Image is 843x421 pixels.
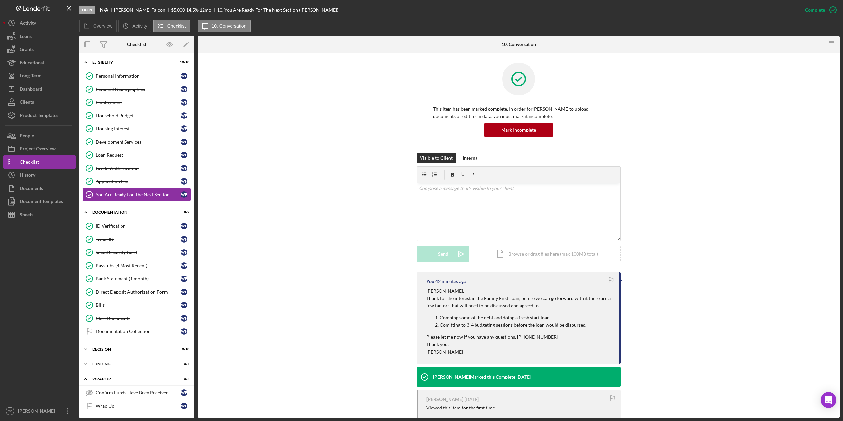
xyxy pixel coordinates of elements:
label: Checklist [167,23,186,29]
b: N/A [100,7,108,13]
div: Dashboard [20,82,42,97]
div: ID Verification [96,224,181,229]
p: [PERSON_NAME] [426,348,612,355]
a: Documentation CollectionWF [82,325,191,338]
button: Documents [3,182,76,195]
div: W F [181,315,187,322]
div: W F [181,328,187,335]
div: W F [181,262,187,269]
a: Loan RequestWF [82,148,191,162]
span: $5,000 [171,7,185,13]
div: W F [181,249,187,256]
button: Internal [459,153,482,163]
a: Bank Statement (1 month)WF [82,272,191,285]
a: Clients [3,95,76,109]
div: 10 / 10 [177,60,189,64]
div: W F [181,73,187,79]
div: Educational [20,56,44,71]
div: W F [181,139,187,145]
button: Activity [118,20,151,32]
div: Housing Interest [96,126,181,131]
button: 10. Conversation [198,20,251,32]
div: Documentation Collection [96,329,181,334]
div: Wrap Up [96,403,181,408]
a: Tribal IDWF [82,233,191,246]
a: Checklist [3,155,76,169]
a: People [3,129,76,142]
a: ID VerificationWF [82,220,191,233]
div: Confirm Funds Have Been Received [96,390,181,395]
div: Documentation [92,210,173,214]
button: Mark Incomplete [484,123,553,137]
div: Development Services [96,139,181,145]
button: Overview [79,20,117,32]
div: 0 / 10 [177,347,189,351]
label: 10. Conversation [212,23,247,29]
div: 0 / 4 [177,362,189,366]
div: Send [438,246,448,262]
div: [PERSON_NAME] Falcon [114,7,171,13]
a: Housing InterestWF [82,122,191,135]
div: Mark Incomplete [501,123,536,137]
a: Misc DocumentsWF [82,312,191,325]
div: W F [181,112,187,119]
a: Paystubs (4 Most Recent)WF [82,259,191,272]
div: Application Fee [96,179,181,184]
div: Clients [20,95,34,110]
p: Combing some of the debt and doing a fresh start loan [440,314,612,321]
div: 10. You Are Ready For The Next Section ([PERSON_NAME]) [217,7,338,13]
label: Overview [93,23,112,29]
div: W F [181,302,187,308]
button: Complete [799,3,840,16]
div: Tribal ID [96,237,181,242]
a: Development ServicesWF [82,135,191,148]
a: You Are Ready For The Next SectionWF [82,188,191,201]
div: Bills [96,303,181,308]
div: You Are Ready For The Next Section [96,192,181,197]
div: W F [181,178,187,185]
div: Wrap up [92,377,173,381]
div: Activity [20,16,36,31]
button: Educational [3,56,76,69]
div: Paystubs (4 Most Recent) [96,263,181,268]
div: Eligiblity [92,60,173,64]
div: [PERSON_NAME] [16,405,59,419]
p: Please let me now if you have any questions. [PHONE_NUMBER] [426,333,612,341]
a: Credit AuthorizationWF [82,162,191,175]
div: Viewed this item for the first time. [426,405,496,410]
div: W F [181,99,187,106]
div: W F [181,152,187,158]
div: Sheets [20,208,33,223]
button: History [3,169,76,182]
div: Complete [805,3,825,16]
div: You [426,279,434,284]
button: Visible to Client [417,153,456,163]
button: Activity [3,16,76,30]
div: Visible to Client [420,153,453,163]
button: Dashboard [3,82,76,95]
div: History [20,169,35,183]
button: Document Templates [3,195,76,208]
div: Product Templates [20,109,58,123]
div: W F [181,389,187,396]
a: BillsWF [82,299,191,312]
a: Wrap UpWF [82,399,191,412]
a: Personal InformationWF [82,69,191,83]
button: Project Overview [3,142,76,155]
a: Long-Term [3,69,76,82]
button: Send [417,246,469,262]
div: Project Overview [20,142,56,157]
time: 2025-09-29 20:06 [516,374,531,380]
div: Direct Deposit Authorization Form [96,289,181,295]
div: 14.5 % [186,7,199,13]
p: Thank you, [426,341,612,348]
div: Credit Authorization [96,166,181,171]
div: Document Templates [20,195,63,210]
a: Sheets [3,208,76,221]
a: Household BudgetWF [82,109,191,122]
p: Comitting to 3-4 budgeting sessions before the loan would be disbursed. [440,321,612,329]
a: Application FeeWF [82,175,191,188]
p: [PERSON_NAME], [426,287,612,295]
